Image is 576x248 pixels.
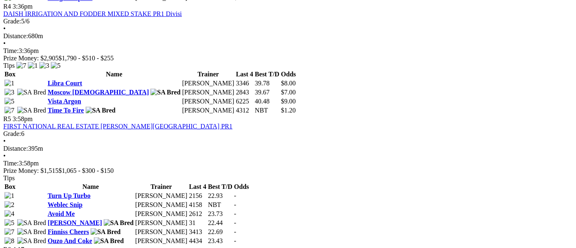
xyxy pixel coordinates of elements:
td: 39.78 [255,79,280,87]
td: 22.69 [207,228,233,236]
td: 3413 [189,228,207,236]
td: 23.73 [207,210,233,218]
th: Trainer [182,70,234,78]
td: NBT [207,201,233,209]
span: Tips [3,175,15,181]
span: - [234,192,236,199]
span: Box [5,183,16,190]
img: SA Bred [17,219,46,227]
td: [PERSON_NAME] [182,106,234,115]
a: Moscow [DEMOGRAPHIC_DATA] [48,89,149,96]
td: [PERSON_NAME] [135,192,188,200]
span: $1,790 - $510 - $255 [59,55,114,62]
span: R5 [3,115,11,122]
span: Time: [3,160,19,167]
a: Vista Argon [48,98,81,105]
span: $8.00 [281,80,296,87]
img: SA Bred [150,89,180,96]
div: 395m [3,145,573,152]
img: 1 [28,62,38,69]
th: Last 4 [189,183,207,191]
a: Finniss Cheers [48,228,89,235]
span: - [234,201,236,208]
div: Prize Money: $1,515 [3,167,573,175]
td: 31 [189,219,207,227]
img: 1 [5,80,14,87]
img: 7 [5,107,14,114]
a: DAISH IRRIGATION AND FODDER MIXED STAKE PR1 Divisi [3,10,182,17]
img: 1 [5,192,14,200]
img: SA Bred [104,219,134,227]
a: Avoid Me [48,210,75,217]
img: 5 [51,62,61,69]
th: Trainer [135,183,188,191]
th: Name [47,183,134,191]
td: 22.44 [207,219,233,227]
td: [PERSON_NAME] [135,237,188,245]
span: Grade: [3,130,21,137]
a: FIRST NATIONAL REAL ESTATE [PERSON_NAME][GEOGRAPHIC_DATA] PR1 [3,123,232,130]
a: Turn Up Turbo [48,192,90,199]
div: Prize Money: $2,905 [3,55,573,62]
a: Ouzo And Coke [48,237,92,244]
span: 3:58pm [13,115,33,122]
span: Time: [3,47,19,54]
span: 3:36pm [13,3,33,10]
td: [PERSON_NAME] [135,201,188,209]
td: [PERSON_NAME] [182,79,234,87]
td: 22.93 [207,192,233,200]
span: • [3,40,6,47]
td: 40.48 [255,97,280,106]
img: 2 [5,201,14,209]
div: 3:58pm [3,160,573,167]
span: Distance: [3,32,28,39]
img: 3 [5,89,14,96]
img: 7 [16,62,26,69]
img: SA Bred [91,228,121,236]
img: 4 [5,210,14,218]
td: 4158 [189,201,207,209]
span: Box [5,71,16,78]
a: Libra Court [48,80,82,87]
div: 3:36pm [3,47,573,55]
span: $9.00 [281,98,296,105]
span: Distance: [3,145,28,152]
td: [PERSON_NAME] [182,88,234,96]
img: SA Bred [17,107,46,114]
span: • [3,138,6,145]
span: $7.00 [281,89,296,96]
img: 3 [39,62,49,69]
td: [PERSON_NAME] [135,219,188,227]
img: SA Bred [86,107,116,114]
td: 39.67 [255,88,280,96]
div: 6 [3,130,573,138]
td: NBT [255,106,280,115]
span: $1,065 - $300 - $150 [59,167,114,174]
img: SA Bred [17,228,46,236]
span: • [3,25,6,32]
a: Weblec Snip [48,201,82,208]
td: 6225 [235,97,253,106]
span: - [234,237,236,244]
td: 4434 [189,237,207,245]
span: R4 [3,3,11,10]
th: Name [47,70,181,78]
td: 4312 [235,106,253,115]
td: [PERSON_NAME] [135,210,188,218]
span: Tips [3,62,15,69]
th: Odds [234,183,249,191]
img: 5 [5,98,14,105]
img: SA Bred [94,237,124,245]
span: Grade: [3,18,21,25]
img: SA Bred [17,89,46,96]
img: SA Bred [17,237,46,245]
th: Best T/D [207,183,233,191]
span: - [234,210,236,217]
td: 3346 [235,79,253,87]
div: 5/6 [3,18,573,25]
a: Time To Fire [48,107,84,114]
a: [PERSON_NAME] [48,219,102,226]
td: 2156 [189,192,207,200]
th: Best T/D [255,70,280,78]
img: 8 [5,237,14,245]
